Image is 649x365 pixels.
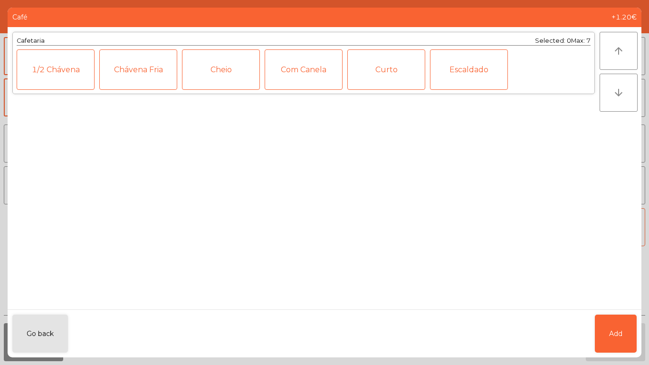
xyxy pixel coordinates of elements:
[609,329,622,339] span: Add
[347,49,425,90] div: Curto
[571,37,591,44] span: Max: 7
[99,49,177,90] div: Chávena Fria
[265,49,343,90] div: Com Canela
[613,87,624,98] i: arrow_downward
[595,315,637,353] button: Add
[600,32,638,70] button: arrow_upward
[600,74,638,112] button: arrow_downward
[17,36,45,45] div: Cafetaria
[12,12,28,22] span: Café
[613,45,624,57] i: arrow_upward
[430,49,508,90] div: Escaldado
[182,49,260,90] div: Cheio
[12,315,68,353] button: Go back
[535,37,571,44] span: Selected: 0
[17,49,95,90] div: 1/2 Chávena
[611,12,637,22] span: +1.20€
